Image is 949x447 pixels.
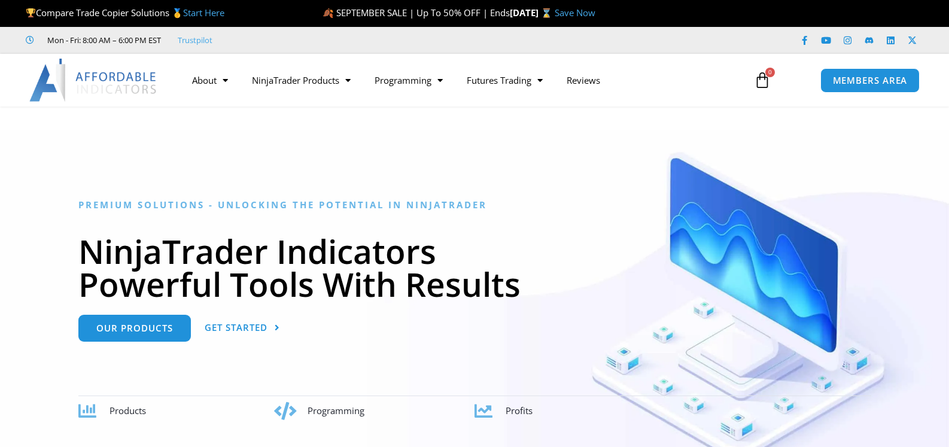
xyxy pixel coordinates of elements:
span: Get Started [205,323,267,332]
a: 0 [736,63,789,98]
h6: Premium Solutions - Unlocking the Potential in NinjaTrader [78,199,871,211]
span: Profits [506,405,533,416]
a: Get Started [205,315,280,342]
a: Start Here [183,7,224,19]
nav: Menu [180,66,740,94]
span: Products [109,405,146,416]
a: About [180,66,240,94]
a: MEMBERS AREA [820,68,920,93]
img: LogoAI | Affordable Indicators – NinjaTrader [29,59,158,102]
a: Futures Trading [455,66,555,94]
span: Our Products [96,324,173,333]
span: MEMBERS AREA [833,76,908,85]
a: Reviews [555,66,612,94]
span: Programming [308,405,364,416]
a: NinjaTrader Products [240,66,363,94]
span: Mon - Fri: 8:00 AM – 6:00 PM EST [44,33,161,47]
a: Programming [363,66,455,94]
span: 0 [765,68,775,77]
span: 🍂 SEPTEMBER SALE | Up To 50% OFF | Ends [323,7,510,19]
img: 🏆 [26,8,35,17]
strong: [DATE] ⌛ [510,7,555,19]
a: Trustpilot [178,33,212,47]
a: Save Now [555,7,595,19]
h1: NinjaTrader Indicators Powerful Tools With Results [78,235,871,300]
span: Compare Trade Copier Solutions 🥇 [26,7,224,19]
a: Our Products [78,315,191,342]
